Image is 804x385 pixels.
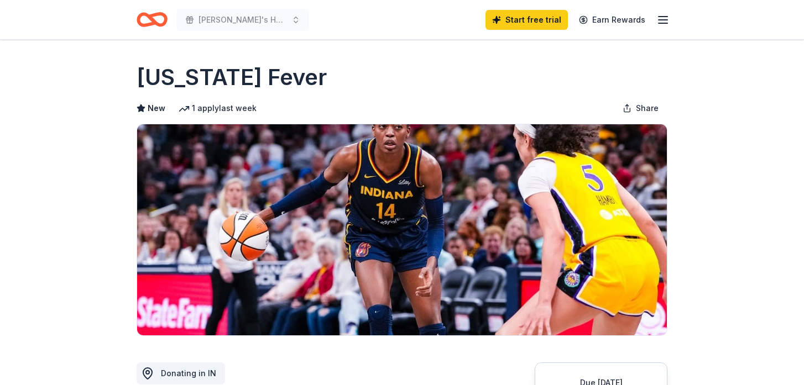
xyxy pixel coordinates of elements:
span: Donating in IN [161,368,216,378]
img: Image for Indiana Fever [137,124,667,335]
span: [PERSON_NAME]'s Hope Survival Ball [199,13,287,27]
a: Earn Rewards [572,10,652,30]
h1: [US_STATE] Fever [137,62,327,93]
button: [PERSON_NAME]'s Hope Survival Ball [176,9,309,31]
span: Share [636,102,659,115]
div: 1 apply last week [179,102,257,115]
a: Start free trial [485,10,568,30]
button: Share [614,97,667,119]
span: New [148,102,165,115]
a: Home [137,7,168,33]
